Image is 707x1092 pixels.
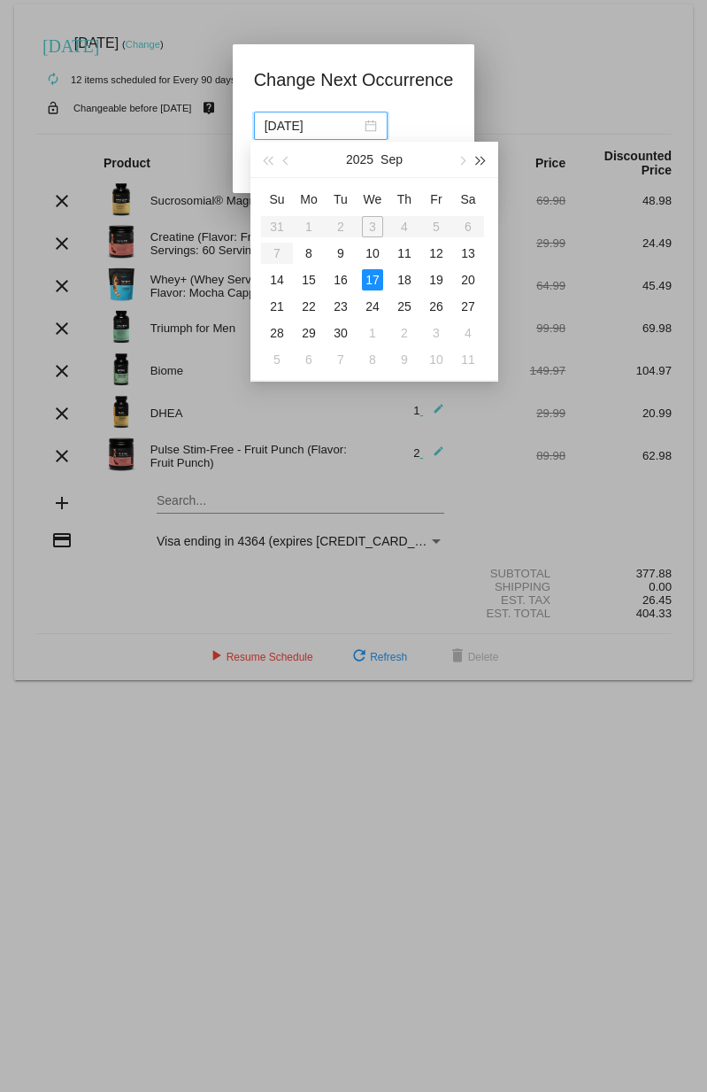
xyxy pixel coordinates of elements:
th: Tue [325,185,357,213]
td: 9/26/2025 [420,293,452,320]
button: Last year (Control + left) [257,142,277,177]
div: 11 [457,349,479,370]
td: 9/18/2025 [388,267,420,293]
div: 18 [394,269,415,290]
td: 9/9/2025 [325,240,357,267]
td: 10/2/2025 [388,320,420,346]
div: 21 [266,296,288,317]
div: 7 [330,349,351,370]
td: 10/3/2025 [420,320,452,346]
div: 24 [362,296,383,317]
div: 9 [330,243,351,264]
h1: Change Next Occurrence [254,66,454,94]
input: Select date [265,116,361,136]
div: 8 [362,349,383,370]
div: 17 [362,269,383,290]
td: 10/7/2025 [325,346,357,373]
div: 23 [330,296,351,317]
div: 29 [298,322,319,344]
td: 9/20/2025 [452,267,484,293]
div: 12 [426,243,447,264]
td: 9/28/2025 [261,320,293,346]
button: Sep [380,142,403,177]
td: 9/8/2025 [293,240,325,267]
td: 9/24/2025 [357,293,388,320]
div: 13 [457,243,479,264]
td: 9/14/2025 [261,267,293,293]
th: Fri [420,185,452,213]
div: 6 [298,349,319,370]
div: 3 [426,322,447,344]
div: 4 [457,322,479,344]
td: 9/23/2025 [325,293,357,320]
div: 10 [362,243,383,264]
td: 9/17/2025 [357,267,388,293]
div: 2 [394,322,415,344]
div: 20 [457,269,479,290]
th: Sat [452,185,484,213]
div: 30 [330,322,351,344]
div: 9 [394,349,415,370]
div: 1 [362,322,383,344]
td: 9/19/2025 [420,267,452,293]
td: 9/22/2025 [293,293,325,320]
button: Previous month (PageUp) [277,142,296,177]
div: 11 [394,243,415,264]
th: Mon [293,185,325,213]
div: 16 [330,269,351,290]
td: 9/27/2025 [452,293,484,320]
div: 19 [426,269,447,290]
td: 9/29/2025 [293,320,325,346]
td: 9/21/2025 [261,293,293,320]
div: 22 [298,296,319,317]
td: 10/6/2025 [293,346,325,373]
th: Wed [357,185,388,213]
td: 9/16/2025 [325,267,357,293]
td: 9/10/2025 [357,240,388,267]
td: 9/30/2025 [325,320,357,346]
td: 10/8/2025 [357,346,388,373]
td: 10/10/2025 [420,346,452,373]
td: 9/12/2025 [420,240,452,267]
td: 10/1/2025 [357,320,388,346]
td: 10/11/2025 [452,346,484,373]
td: 9/11/2025 [388,240,420,267]
td: 9/15/2025 [293,267,325,293]
div: 25 [394,296,415,317]
button: Next year (Control + right) [472,142,491,177]
td: 10/4/2025 [452,320,484,346]
div: 15 [298,269,319,290]
td: 10/9/2025 [388,346,420,373]
td: 10/5/2025 [261,346,293,373]
td: 9/13/2025 [452,240,484,267]
th: Sun [261,185,293,213]
div: 28 [266,322,288,344]
td: 9/25/2025 [388,293,420,320]
div: 26 [426,296,447,317]
div: 5 [266,349,288,370]
div: 10 [426,349,447,370]
button: 2025 [346,142,373,177]
div: 14 [266,269,288,290]
button: Next month (PageDown) [451,142,471,177]
th: Thu [388,185,420,213]
div: 27 [457,296,479,317]
div: 8 [298,243,319,264]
